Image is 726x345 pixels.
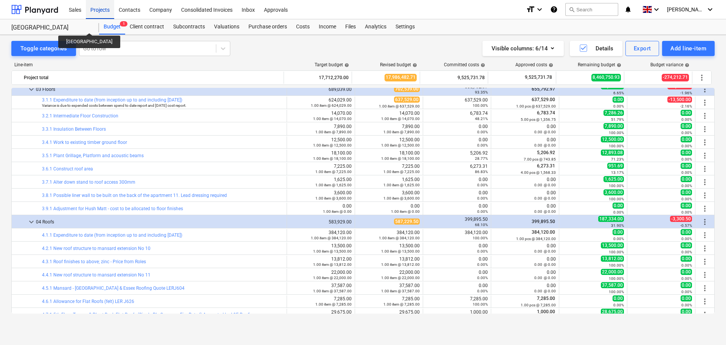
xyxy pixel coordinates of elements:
small: 1.00 item @ 37,587.00 [381,289,420,293]
div: 637,529.00 [426,97,488,108]
small: 1.00 item @ 384,120.00 [311,236,352,240]
button: Visible columns:6/14 [482,41,564,56]
small: 100.00% [609,197,624,201]
span: 6,273.31 [536,163,556,169]
div: 583,929.00 [290,219,352,225]
small: 0.00% [613,237,624,241]
small: 0.00% [477,143,488,147]
span: 0.00 [681,256,692,262]
small: 100.00% [473,103,488,108]
small: 5.00 pcs @ 1,356.75 [521,117,556,122]
small: 1.00 item @ 637,529.00 [379,104,420,108]
span: 187,334.00 [598,216,624,222]
small: 0.00% [681,197,692,201]
button: Details [570,41,622,56]
small: 1.00 item @ 7,890.00 [315,130,352,134]
span: 637,529.00 [531,97,556,102]
div: Export [634,44,651,53]
div: 04 Roofs [36,216,284,228]
small: 13.17% [611,170,624,175]
button: Search [565,3,618,16]
small: 31.90% [611,223,624,228]
small: 0.00 @ 0.00 [534,276,556,280]
small: 1.00 item @ 3,600.00 [383,196,420,200]
span: More actions [700,257,709,266]
div: Project total [24,72,281,84]
small: 0.00 @ 0.00 [534,196,556,200]
span: 637,529.00 [394,97,420,103]
div: 384,120.00 [358,230,420,240]
small: 0.00% [681,210,692,214]
span: 5,206.92 [536,150,556,155]
a: Files [341,19,360,34]
div: 384,120.00 [290,230,352,240]
span: [PERSON_NAME] [667,6,705,12]
small: 0.00% [681,170,692,175]
div: 13,812.00 [358,256,420,267]
div: 0.00 [494,137,556,148]
span: 1 [120,21,127,27]
span: More actions [700,231,709,240]
div: 9,525,731.78 [423,72,485,84]
div: 14,070.00 [290,111,352,121]
small: 100.00% [609,263,624,267]
div: 0.00 [494,190,556,201]
a: 3.1.1 Expenditure to date (from inception up to and including [DATE]) [42,97,182,103]
span: 22,000.00 [601,269,624,275]
div: 0.00 [426,137,488,148]
a: 3.9.1 Adjustment for Hush Matt - cost to be allocated to floor finishes [42,206,183,211]
span: 0.00 [681,295,692,301]
small: 100.00% [609,250,624,254]
span: 655,792.97 [531,86,556,92]
small: 6.65% [613,91,624,95]
small: 86.83% [475,170,488,174]
span: More actions [700,98,709,107]
div: 0.00 [494,283,556,293]
a: 3.7.1 Alter down stand to roof access 300mm [42,180,135,185]
div: 0.00 [426,124,488,134]
span: 0.00 [681,110,692,116]
button: Export [625,41,659,56]
small: 0.00% [613,104,624,108]
span: 0.00 [681,136,692,142]
div: 0.00 [426,190,488,201]
span: More actions [697,73,706,82]
div: 0.00 [426,203,488,214]
div: Subcontracts [169,19,209,34]
span: More actions [700,178,709,187]
div: Settings [391,19,419,34]
div: 689,039.00 [290,87,352,92]
span: 1,625.00 [603,176,624,182]
span: 8,460,750.93 [591,74,621,81]
small: 1.00 item @ 384,120.00 [379,236,420,240]
span: More actions [700,270,709,279]
small: 1.00 item @ 14,070.00 [313,117,352,121]
span: 587,229.50 [394,219,420,225]
button: Toggle categories [11,41,76,56]
small: 0.00% [681,144,692,148]
div: 7,285.00 [358,296,420,307]
a: 3.5.1 Plant Grillage, Platform and acoustic beams [42,153,144,158]
small: 0.00 @ 0.00 [534,289,556,293]
small: 1.00 pcs @ 637,529.00 [516,104,556,108]
small: 0.00% [613,210,624,214]
div: Budget variance [650,62,689,67]
div: 624,029.00 [290,97,352,108]
a: 4.2.1 New roof structure to mansard extension No 10 [42,246,150,251]
div: 0.00 [494,124,556,134]
div: Details [579,44,613,53]
small: -2.16% [680,104,692,108]
span: More actions [700,191,709,200]
small: 100.00% [609,144,624,148]
small: 100.00% [609,131,624,135]
div: [GEOGRAPHIC_DATA] [11,24,90,32]
a: 3.2.1 Intermediate Floor Construction [42,113,118,119]
small: 1.00 item @ 1,625.00 [315,183,352,187]
div: 384,120.00 [426,230,488,240]
div: Client contract [125,19,169,34]
span: 0.00 [613,295,624,301]
small: 0.00% [477,183,488,187]
small: 100.00% [609,290,624,294]
span: 13,500.00 [601,242,624,248]
i: keyboard_arrow_down [535,5,544,14]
